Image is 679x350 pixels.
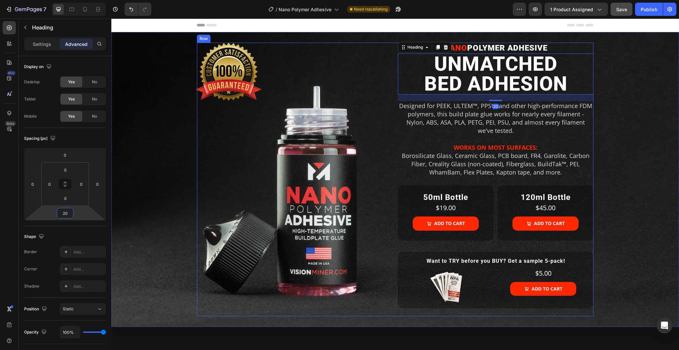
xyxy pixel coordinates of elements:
input: 0px [59,193,72,203]
h2: 120ml Bottle [393,174,475,184]
div: Open Intercom Messenger [657,318,672,333]
p: Advanced [65,41,88,48]
div: Add to cart [420,267,451,273]
div: Publish [641,6,657,13]
div: Shadow [24,283,39,289]
input: 0px [76,179,86,189]
button: Static [60,303,106,315]
p: Designed for PEEK, ULTEM™, PPSU, and other high-performance FDM polymers, this build plate glue w... [287,83,481,117]
span: Static [63,306,74,311]
button: Save [611,3,632,16]
span: Yes [68,113,75,119]
div: Add to cart [423,202,453,208]
div: Row [87,17,98,23]
div: $45.00 [393,184,475,195]
p: Settings [33,41,51,48]
input: Auto [60,326,80,338]
div: Desktop [24,79,40,85]
span: / [276,6,277,13]
div: Shape [24,232,45,241]
div: Beta [5,121,16,126]
span: Save [616,7,627,12]
p: Borosilicate Glass, Ceramic Glass, PCB board, FR4, Garolite, Carbon Fiber, Creality Glass (non-co... [287,133,481,158]
div: Heading [295,26,313,32]
span: Nano Polymer Adhesive [279,6,331,13]
input: 0px [45,179,55,189]
div: Mobile [24,113,37,119]
input: 0 [93,179,102,189]
div: Add to cart [323,202,354,208]
h2: POLYMER ADHESIVE [286,24,482,35]
span: No [92,79,97,85]
button: 1 product assigned [545,3,608,16]
div: Border [24,249,37,255]
span: 1 product assigned [550,6,593,13]
span: No [92,113,97,119]
button: Publish [635,3,663,16]
div: Tablet [24,96,36,102]
p: 7 [43,5,46,13]
input: 0 [58,150,72,160]
div: Opacity [24,328,48,337]
strong: WORKS ON MOST SURFACES: [342,125,426,133]
div: $19.00 [293,184,376,195]
p: Heading [32,23,103,31]
span: Yes [68,96,75,102]
div: Position [24,305,48,314]
div: 450 [6,70,16,76]
button: 7 [3,3,49,16]
button: Add to cart [301,198,367,212]
div: Add... [73,284,104,290]
span: NANO [332,25,356,34]
input: 0 [28,179,38,189]
button: Add to cart [401,198,467,212]
div: Display on [24,62,53,71]
div: Undo/Redo [125,3,151,16]
button: Add to cart [399,263,465,277]
div: Add... [73,249,104,255]
div: $5.00 [394,250,470,260]
div: Add... [73,266,104,272]
h2: Want to TRY before you BUY? Get a sample 5-pack! [292,239,477,246]
div: 20 [381,85,388,91]
span: Need republishing [354,6,388,12]
input: 20 [58,208,72,218]
span: Yes [68,79,75,85]
div: Corner [24,266,37,272]
div: Spacing (px) [24,134,57,143]
h2: 50ml Bottle [293,174,376,184]
span: No [92,96,97,102]
iframe: Design area [111,19,679,350]
input: 0px [59,165,72,175]
h2: UNMATCHED BED ADHESION [286,35,482,76]
img: gempages_490778610664211298-0cb248fe-7c7c-433f-a39f-38682989967c.png [310,250,363,285]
